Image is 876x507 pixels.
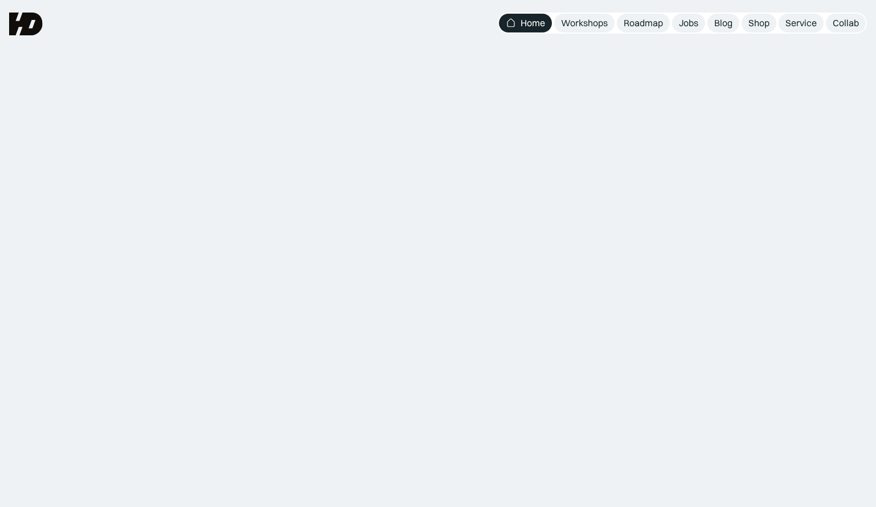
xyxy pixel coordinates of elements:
div: Collab [833,17,859,29]
a: Workshops [554,14,615,32]
div: Jobs [679,17,698,29]
div: Blog [714,17,732,29]
div: Service [785,17,817,29]
div: Roadmap [624,17,663,29]
a: Jobs [672,14,705,32]
div: Home [521,17,545,29]
a: Blog [707,14,739,32]
div: Shop [748,17,769,29]
a: Home [499,14,552,32]
a: Roadmap [617,14,670,32]
div: Workshops [561,17,608,29]
a: Collab [826,14,866,32]
a: Shop [742,14,776,32]
a: Service [779,14,824,32]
